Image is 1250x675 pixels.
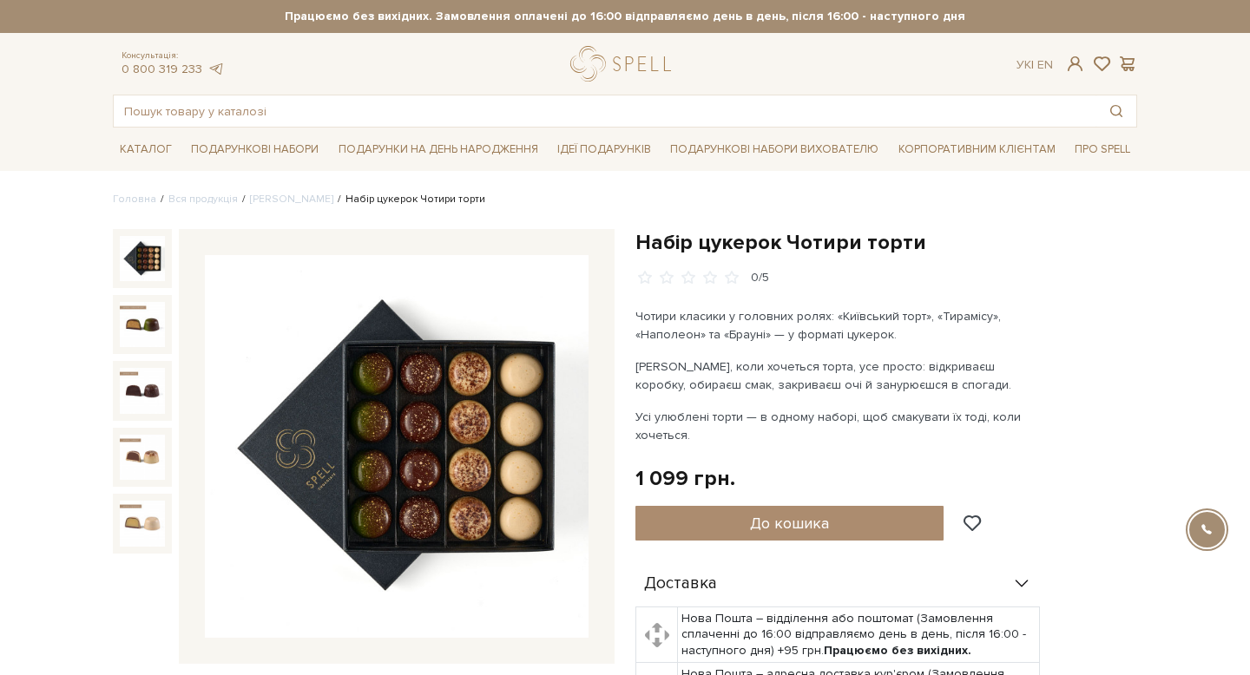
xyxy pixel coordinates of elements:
div: Ук [1016,57,1053,73]
span: | [1031,57,1034,72]
button: Пошук товару у каталозі [1096,95,1136,127]
a: Каталог [113,136,179,163]
a: Подарункові набори вихователю [663,134,885,164]
input: Пошук товару у каталозі [114,95,1096,127]
a: Подарунки на День народження [332,136,545,163]
span: До кошика [750,514,829,533]
a: Ідеї подарунків [550,136,658,163]
strong: Працюємо без вихідних. Замовлення оплачені до 16:00 відправляємо день в день, після 16:00 - насту... [113,9,1137,24]
a: [PERSON_NAME] [250,193,333,206]
div: 0/5 [751,270,769,286]
td: Нова Пошта – відділення або поштомат (Замовлення сплаченні до 16:00 відправляємо день в день, піс... [678,607,1040,663]
img: Набір цукерок Чотири торти [205,255,589,639]
button: До кошика [635,506,944,541]
a: En [1037,57,1053,72]
img: Набір цукерок Чотири торти [120,501,165,546]
a: Подарункові набори [184,136,326,163]
p: Чотири класики у головних ролях: «Київський торт», «Тирамісу», «Наполеон» та «Брауні» — у форматі... [635,307,1043,344]
p: Усі улюблені торти — в одному наборі, щоб смакувати їх тоді, коли хочеться. [635,408,1043,444]
b: Працюємо без вихідних. [824,643,971,658]
img: Набір цукерок Чотири торти [120,236,165,281]
div: 1 099 грн. [635,465,735,492]
li: Набір цукерок Чотири торти [333,192,485,207]
a: Корпоративним клієнтам [891,134,1062,164]
span: Консультація: [122,50,224,62]
a: Вся продукція [168,193,238,206]
h1: Набір цукерок Чотири торти [635,229,1137,256]
img: Набір цукерок Чотири торти [120,435,165,480]
img: Набір цукерок Чотири торти [120,302,165,347]
p: [PERSON_NAME], коли хочеться торта, усе просто: відкриваєш коробку, обираєш смак, закриваєш очі й... [635,357,1043,394]
a: Головна [113,193,156,206]
a: logo [570,46,679,82]
span: Доставка [644,576,717,592]
a: Про Spell [1068,136,1137,163]
a: 0 800 319 233 [122,62,202,76]
img: Набір цукерок Чотири торти [120,368,165,413]
a: telegram [207,62,224,76]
